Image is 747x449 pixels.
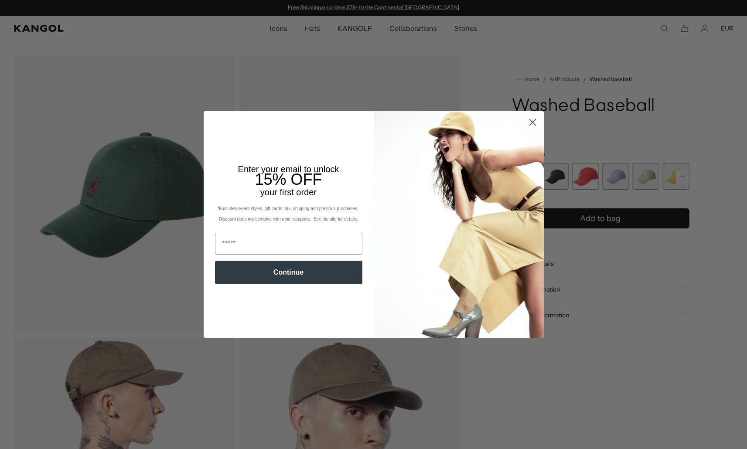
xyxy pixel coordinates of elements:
button: Continue [215,261,362,284]
button: Close dialog [525,115,540,130]
span: your first order [260,187,317,197]
span: 15% OFF [255,170,322,188]
input: Email [215,233,362,255]
span: Enter your email to unlock [238,164,339,174]
img: 93be19ad-e773-4382-80b9-c9d740c9197f.jpeg [374,111,544,338]
span: *Excludes select styles, gift cards, tax, shipping and previous purchases. Discount does not comb... [217,206,359,221]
